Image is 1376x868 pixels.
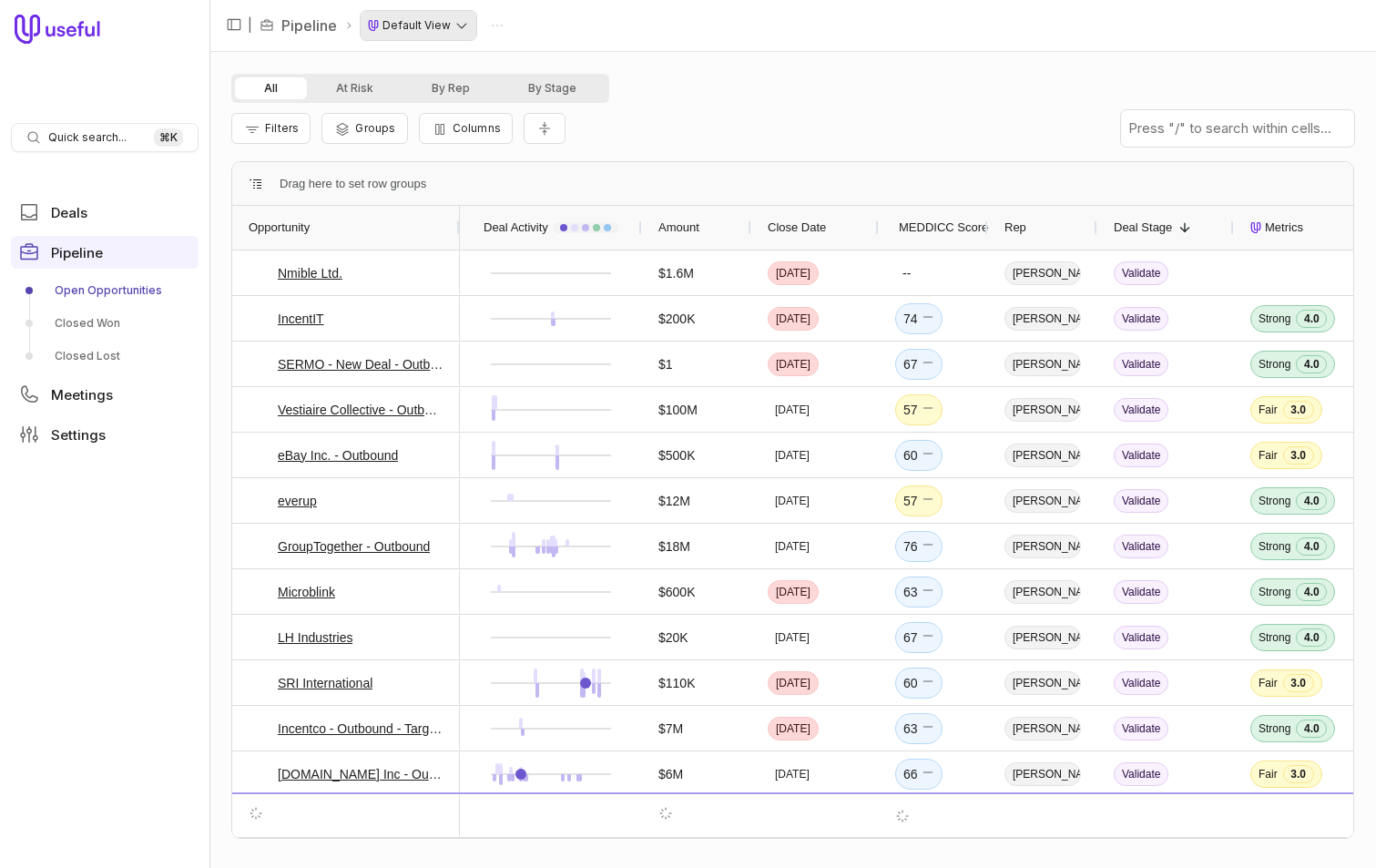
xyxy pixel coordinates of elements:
div: 57 [903,490,934,512]
time: [DATE] [776,585,810,599]
button: At Risk [307,77,403,99]
span: Validate [1114,808,1168,832]
div: 57 [903,399,934,421]
span: $1 [658,353,673,375]
span: Filters [265,121,299,135]
span: MEDDICC Score [899,217,988,239]
span: Drag here to set row groups [280,173,426,195]
span: [PERSON_NAME] [1004,626,1081,649]
span: Strong [1259,539,1290,554]
span: Strong [1259,585,1290,599]
a: LH Industries [278,627,352,648]
span: No change [922,399,934,421]
span: [PERSON_NAME] [1004,261,1081,285]
div: -- [902,262,911,284]
span: Validate [1114,671,1168,695]
div: 76 [903,536,934,557]
span: No change [922,763,934,785]
span: Validate [1114,717,1168,740]
span: Fair [1259,767,1278,781]
span: Validate [1114,398,1168,422]
span: Close Date [768,217,826,239]
span: 3.0 [1283,674,1314,692]
span: $20K [658,627,688,648]
span: Groups [355,121,395,135]
span: Validate [1114,261,1168,285]
span: Validate [1114,626,1168,649]
span: No change [922,672,934,694]
span: 4.0 [1296,628,1327,647]
a: Closed Lost [11,342,199,371]
a: IncentIT [278,308,324,330]
a: [DOMAIN_NAME] Inc - Outbound [278,763,443,785]
span: Strong [1259,812,1290,827]
a: SERMO - New Deal - Outbound [278,353,443,375]
span: No change [922,353,934,375]
span: Quick search... [48,130,127,145]
span: 4.0 [1296,310,1327,328]
a: American Auto Shield [278,809,400,831]
span: [PERSON_NAME] [1004,352,1081,376]
span: Validate [1114,352,1168,376]
a: Pipeline [11,236,199,269]
div: 60 [903,672,934,694]
time: [DATE] [776,676,810,690]
span: Columns [453,121,501,135]
span: [PERSON_NAME] [1004,671,1081,695]
span: Rep [1004,217,1026,239]
span: [PERSON_NAME] [1004,762,1081,786]
span: No change [922,308,934,330]
span: Strong [1259,630,1290,645]
span: No change [922,809,934,831]
a: Meetings [11,378,199,411]
button: Columns [419,113,513,144]
span: Settings [51,428,106,442]
div: 67 [903,627,934,648]
span: $12M [658,490,690,512]
time: [DATE] [775,539,810,554]
span: 4.0 [1296,355,1327,373]
span: Validate [1114,580,1168,604]
time: [DATE] [775,630,810,645]
span: Strong [1259,494,1290,508]
a: Pipeline [281,15,337,36]
div: Row Groups [280,173,426,195]
span: $600K [658,581,695,603]
a: eBay Inc. - Outbound [278,444,398,466]
time: [DATE] [775,403,810,417]
button: Actions [484,12,511,39]
span: No change [922,718,934,740]
a: everup [278,490,317,512]
time: [DATE] [775,767,810,781]
a: Vestiaire Collective - Outbound [278,399,443,421]
time: [DATE] [776,357,810,372]
span: No change [922,490,934,512]
span: [PERSON_NAME] [1004,808,1081,832]
button: By Rep [403,77,499,99]
span: Fair [1259,448,1278,463]
span: No change [922,444,934,466]
span: 4.0 [1296,492,1327,510]
span: [PERSON_NAME] [1004,398,1081,422]
div: 66 [903,763,934,785]
a: Closed Won [11,309,199,338]
span: Validate [1114,489,1168,513]
a: Incentco - Outbound - Target Account [278,718,443,740]
span: [PERSON_NAME] [1004,489,1081,513]
time: [DATE] [775,448,810,463]
span: 4.0 [1296,537,1327,556]
span: 4.0 [1296,583,1327,601]
span: Validate [1114,444,1168,467]
a: GroupTogether - Outbound [278,536,430,557]
span: Strong [1259,721,1290,736]
span: 3.0 [1283,765,1314,783]
span: [PERSON_NAME] [1004,307,1081,331]
span: Deals [51,206,87,220]
span: $7M [658,718,683,740]
span: [PERSON_NAME] [1004,580,1081,604]
span: Metrics [1265,217,1303,239]
a: Settings [11,418,199,451]
span: $180K [658,809,695,831]
span: $1.6M [658,262,694,284]
kbd: ⌘ K [154,128,183,147]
